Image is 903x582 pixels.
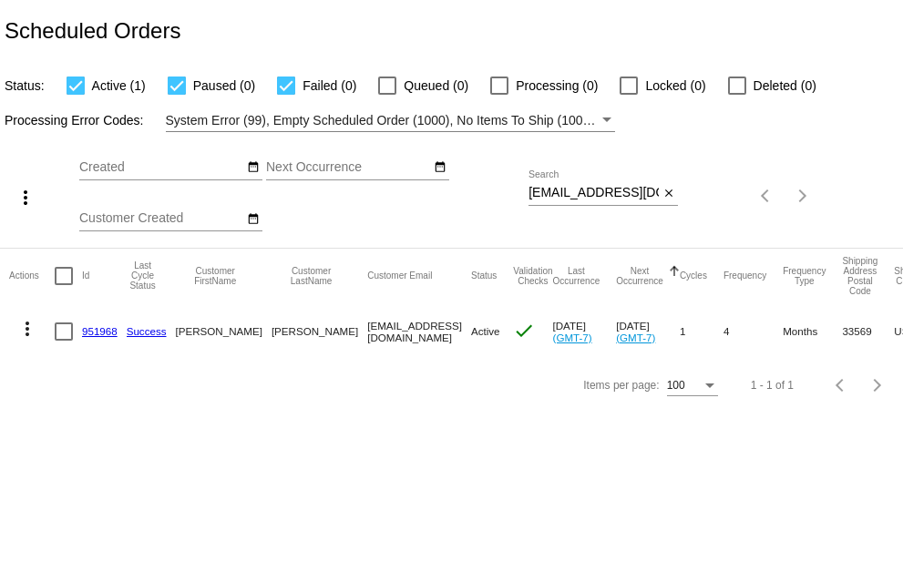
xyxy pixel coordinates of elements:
input: Next Occurrence [266,160,430,175]
mat-icon: more_vert [15,187,36,209]
a: (GMT-7) [616,332,655,343]
button: Clear [659,184,678,203]
span: Status: [5,78,45,93]
mat-icon: date_range [247,212,260,227]
button: Change sorting for LastOccurrenceUtc [553,266,600,286]
button: Change sorting for Id [82,271,89,281]
h2: Scheduled Orders [5,18,180,44]
span: Locked (0) [645,75,705,97]
mat-cell: [PERSON_NAME] [176,303,272,360]
span: Processing Error Codes: [5,113,144,128]
button: Next page [859,367,896,403]
button: Change sorting for CustomerFirstName [176,266,255,286]
div: 1 - 1 of 1 [751,379,794,392]
mat-cell: 4 [723,303,783,360]
mat-cell: 1 [680,303,723,360]
button: Change sorting for Cycles [680,271,707,281]
span: Active (1) [92,75,146,97]
span: Paused (0) [193,75,255,97]
mat-icon: more_vert [16,318,38,340]
mat-header-cell: Validation Checks [513,249,552,303]
mat-cell: [EMAIL_ADDRESS][DOMAIN_NAME] [367,303,471,360]
mat-icon: date_range [247,160,260,175]
mat-cell: [DATE] [616,303,680,360]
a: Success [127,325,167,337]
span: Active [471,325,500,337]
button: Change sorting for ShippingPostcode [842,256,877,296]
span: Failed (0) [303,75,356,97]
input: Customer Created [79,211,243,226]
a: 951968 [82,325,118,337]
mat-select: Items per page: [667,380,718,393]
input: Search [528,186,659,200]
mat-header-cell: Actions [9,249,55,303]
mat-icon: date_range [434,160,446,175]
div: Items per page: [583,379,659,392]
input: Created [79,160,243,175]
button: Next page [785,178,821,214]
a: (GMT-7) [553,332,592,343]
span: Queued (0) [404,75,468,97]
mat-select: Filter by Processing Error Codes [166,109,615,132]
mat-cell: [DATE] [553,303,617,360]
mat-icon: check [513,320,535,342]
button: Change sorting for Status [471,271,497,281]
mat-cell: Months [783,303,842,360]
button: Change sorting for NextOccurrenceUtc [616,266,663,286]
mat-cell: [PERSON_NAME] [272,303,367,360]
button: Previous page [823,367,859,403]
span: Processing (0) [516,75,598,97]
button: Change sorting for Frequency [723,271,766,281]
span: 100 [667,379,685,392]
mat-icon: close [662,187,675,201]
button: Change sorting for CustomerLastName [272,266,351,286]
button: Change sorting for LastProcessingCycleId [127,260,159,291]
span: Deleted (0) [754,75,816,97]
mat-cell: 33569 [842,303,894,360]
button: Change sorting for CustomerEmail [367,271,432,281]
button: Change sorting for FrequencyType [783,266,826,286]
button: Previous page [748,178,785,214]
